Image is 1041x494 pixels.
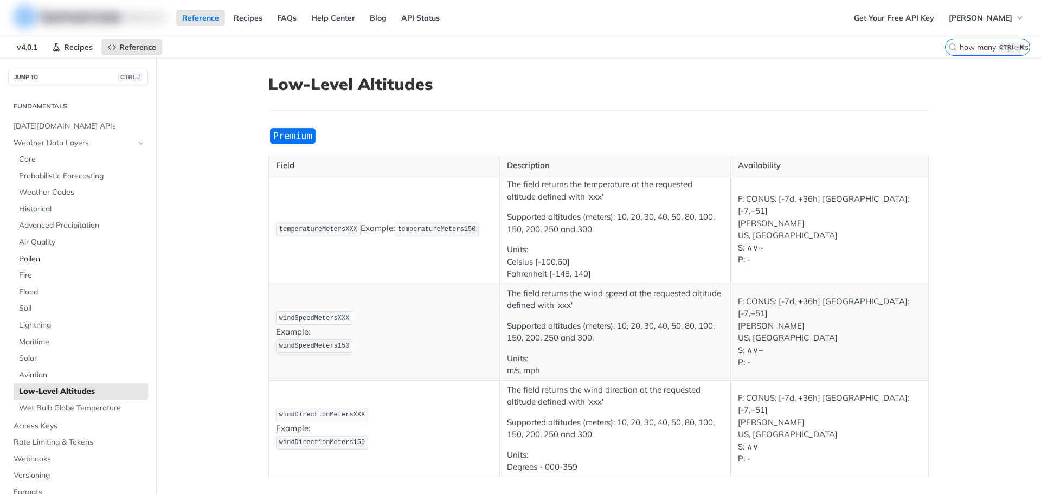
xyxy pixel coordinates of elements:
[276,310,492,354] p: Example:
[137,139,145,147] button: Hide subpages for Weather Data Layers
[305,10,361,26] a: Help Center
[19,237,145,248] span: Air Quality
[14,234,148,251] a: Air Quality
[14,367,148,383] a: Aviation
[8,467,148,484] a: Versioning
[14,383,148,400] a: Low-Level Altitudes
[14,421,145,432] span: Access Keys
[101,39,162,55] a: Reference
[8,69,148,85] button: JUMP TOCTRL-/
[8,118,148,134] a: [DATE][DOMAIN_NAME] APIs
[364,10,393,26] a: Blog
[14,6,165,28] img: Tomorrow.io Weather API Docs
[279,342,350,350] span: windSpeedMeters150
[119,42,156,52] span: Reference
[8,434,148,451] a: Rate Limiting & Tokens
[14,267,148,284] a: Fire
[14,437,145,448] span: Rate Limiting & Tokens
[8,418,148,434] a: Access Keys
[8,451,148,467] a: Webhooks
[507,320,723,344] p: Supported altitudes (meters): 10, 20, 30, 40, 50, 80, 100, 150, 200, 250 and 300.
[19,220,145,231] span: Advanced Precipitation
[14,184,148,201] a: Weather Codes
[268,74,929,94] h1: Low-Level Altitudes
[14,121,145,132] span: [DATE][DOMAIN_NAME] APIs
[507,449,723,473] p: Units: Degrees - 000-359
[19,270,145,281] span: Fire
[19,370,145,381] span: Aviation
[738,159,921,172] p: Availability
[507,243,723,280] p: Units: Celsius [-100,60] Fahrenheit [-148, 140]
[738,193,921,266] p: F: CONUS: [-7d, +36h] [GEOGRAPHIC_DATA]: [-7,+51] [PERSON_NAME] US, [GEOGRAPHIC_DATA] S: ∧∨~ P: -
[279,439,365,446] span: windDirectionMeters150
[14,350,148,367] a: Solar
[19,353,145,364] span: Solar
[943,10,1030,26] button: [PERSON_NAME]
[19,154,145,165] span: Core
[19,403,145,414] span: Wet Bulb Globe Temperature
[738,392,921,465] p: F: CONUS: [-7d, +36h] [GEOGRAPHIC_DATA]: [-7,+51] [PERSON_NAME] US, [GEOGRAPHIC_DATA] S: ∧∨ P: -
[948,43,957,52] svg: Search
[271,10,303,26] a: FAQs
[14,151,148,168] a: Core
[19,204,145,215] span: Historical
[14,217,148,234] a: Advanced Precipitation
[14,251,148,267] a: Pollen
[118,73,142,81] span: CTRL-/
[19,303,145,314] span: Soil
[276,159,492,172] p: Field
[14,400,148,416] a: Wet Bulb Globe Temperature
[19,337,145,348] span: Maritime
[949,13,1012,23] span: [PERSON_NAME]
[19,386,145,397] span: Low-Level Altitudes
[14,317,148,333] a: Lightning
[507,384,723,408] p: The field returns the wind direction at the requested altitude defined with 'xxx'
[14,300,148,317] a: Soil
[19,171,145,182] span: Probabilistic Forecasting
[507,178,723,203] p: The field returns the temperature at the requested altitude defined with 'xxx'
[64,42,93,52] span: Recipes
[507,416,723,441] p: Supported altitudes (meters): 10, 20, 30, 40, 50, 80, 100, 150, 200, 250 and 300.
[14,470,145,481] span: Versioning
[848,10,940,26] a: Get Your Free API Key
[395,10,446,26] a: API Status
[276,222,492,238] p: Example:
[46,39,99,55] a: Recipes
[19,254,145,265] span: Pollen
[19,320,145,331] span: Lightning
[14,334,148,350] a: Maritime
[276,407,492,450] p: Example:
[14,454,145,465] span: Webhooks
[738,296,921,369] p: F: CONUS: [-7d, +36h] [GEOGRAPHIC_DATA]: [-7,+51] [PERSON_NAME] US, [GEOGRAPHIC_DATA] S: ∧∨~ P: -
[11,39,43,55] span: v4.0.1
[14,284,148,300] a: Flood
[507,352,723,377] p: Units: m/s, mph
[997,42,1027,53] kbd: CTRL-K
[14,138,134,149] span: Weather Data Layers
[507,159,723,172] p: Description
[279,411,365,419] span: windDirectionMetersXXX
[14,201,148,217] a: Historical
[228,10,268,26] a: Recipes
[279,315,350,322] span: windSpeedMetersXXX
[19,187,145,198] span: Weather Codes
[19,287,145,298] span: Flood
[8,135,148,151] a: Weather Data LayersHide subpages for Weather Data Layers
[176,10,225,26] a: Reference
[397,226,475,233] span: temperatureMeters150
[279,226,357,233] span: temperatureMetersXXX
[8,101,148,111] h2: Fundamentals
[14,168,148,184] a: Probabilistic Forecasting
[507,211,723,235] p: Supported altitudes (meters): 10, 20, 30, 40, 50, 80, 100, 150, 200, 250 and 300.
[507,287,723,312] p: The field returns the wind speed at the requested altitude defined with 'xxx'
